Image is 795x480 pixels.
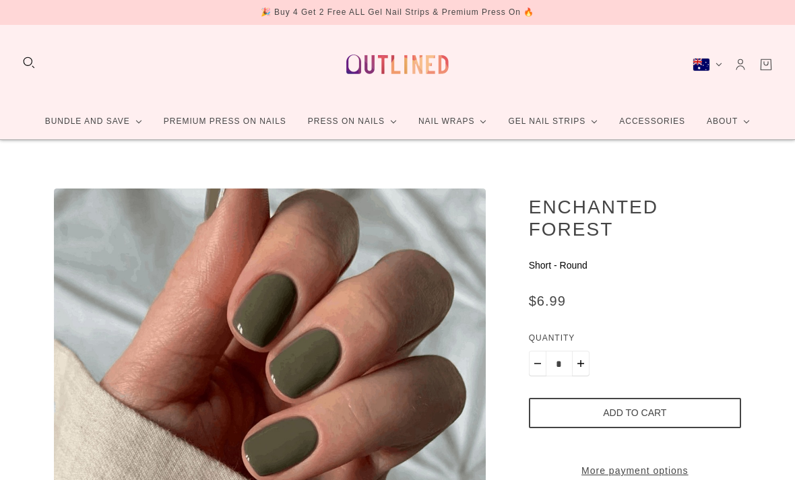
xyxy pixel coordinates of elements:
div: 🎉 Buy 4 Get 2 Free ALL Gel Nail Strips & Premium Press On 🔥 [261,5,535,20]
button: Australia [693,58,722,71]
a: Outlined [338,36,457,93]
a: More payment options [529,464,741,478]
a: Nail Wraps [408,104,498,139]
h1: Enchanted Forest [529,195,741,240]
a: Press On Nails [297,104,408,139]
button: Add to cart [529,398,741,428]
a: About [696,104,761,139]
label: Quantity [529,331,741,351]
button: Plus [572,351,590,376]
button: Minus [529,351,546,376]
button: Search [22,55,36,70]
a: Accessories [608,104,696,139]
p: Short - Round [529,259,741,273]
span: $6.99 [529,294,566,308]
a: Bundle and Save [34,104,153,139]
a: Gel Nail Strips [497,104,608,139]
a: Premium Press On Nails [153,104,297,139]
a: Cart [759,57,773,72]
a: Account [733,57,748,72]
